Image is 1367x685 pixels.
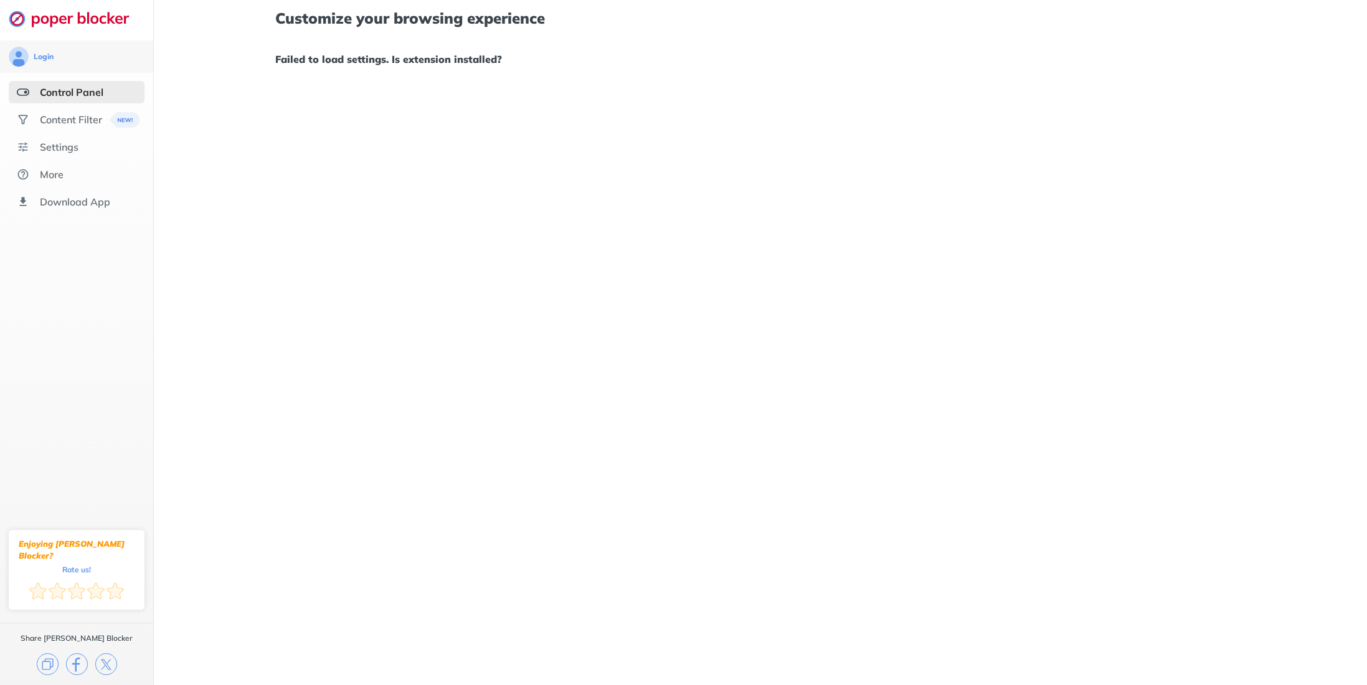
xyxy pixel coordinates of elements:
div: Control Panel [40,86,103,98]
div: Rate us! [62,567,91,572]
div: Content Filter [40,113,102,126]
h1: Customize your browsing experience [275,10,1246,26]
img: download-app.svg [17,196,29,208]
img: features-selected.svg [17,86,29,98]
img: logo-webpage.svg [9,10,143,27]
div: Enjoying [PERSON_NAME] Blocker? [19,538,135,562]
div: Login [34,52,54,62]
img: x.svg [95,653,117,675]
div: Share [PERSON_NAME] Blocker [21,633,133,643]
img: about.svg [17,168,29,181]
img: social.svg [17,113,29,126]
img: facebook.svg [66,653,88,675]
div: More [40,168,64,181]
div: Download App [40,196,110,208]
h1: Failed to load settings. Is extension installed? [275,51,1246,67]
img: menuBanner.svg [110,112,140,128]
img: settings.svg [17,141,29,153]
img: avatar.svg [9,47,29,67]
img: copy.svg [37,653,59,675]
div: Settings [40,141,78,153]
